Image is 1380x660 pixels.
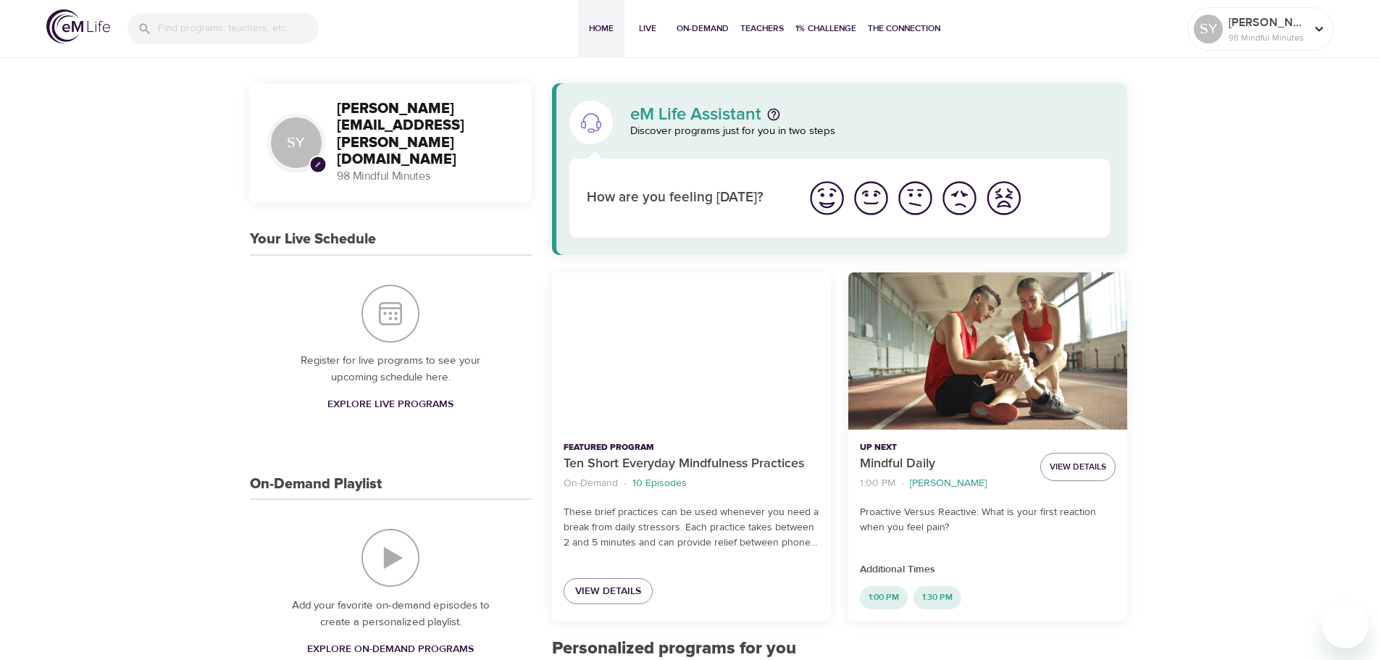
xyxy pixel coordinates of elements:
[807,178,847,218] img: great
[901,474,904,493] li: ·
[795,21,856,36] span: 1% Challenge
[984,178,1024,218] img: worst
[860,454,1029,474] p: Mindful Daily
[913,591,961,603] span: 1:30 PM
[46,9,110,43] img: logo
[868,21,940,36] span: The Connection
[250,476,382,493] h3: On-Demand Playlist
[860,505,1116,535] p: Proactive Versus Reactive: What is your first reaction when you feel pain?
[860,474,1029,493] nav: breadcrumb
[893,176,937,220] button: I'm feeling ok
[337,101,514,168] h3: [PERSON_NAME][EMAIL_ADDRESS][PERSON_NAME][DOMAIN_NAME]
[740,21,784,36] span: Teachers
[584,21,619,36] span: Home
[805,176,849,220] button: I'm feeling great
[552,272,831,430] button: Ten Short Everyday Mindfulness Practices
[587,188,787,209] p: How are you feeling [DATE]?
[1229,14,1305,31] p: [PERSON_NAME][EMAIL_ADDRESS][PERSON_NAME][DOMAIN_NAME]
[849,176,893,220] button: I'm feeling good
[895,178,935,218] img: ok
[1194,14,1223,43] div: SY
[860,591,908,603] span: 1:00 PM
[1050,459,1106,475] span: View Details
[267,114,325,172] div: SY
[361,529,419,587] img: On-Demand Playlist
[250,231,376,248] h3: Your Live Schedule
[564,578,653,605] a: View Details
[1229,31,1305,44] p: 98 Mindful Minutes
[307,640,474,659] span: Explore On-Demand Programs
[630,123,1111,140] p: Discover programs just for you in two steps
[564,476,618,491] p: On-Demand
[860,441,1029,454] p: Up Next
[851,178,891,218] img: good
[848,272,1127,430] button: Mindful Daily
[1040,453,1116,481] button: View Details
[575,582,641,601] span: View Details
[327,396,453,414] span: Explore Live Programs
[632,476,687,491] p: 10 Episodes
[279,598,503,630] p: Add your favorite on-demand episodes to create a personalized playlist.
[337,168,514,185] p: 98 Mindful Minutes
[552,638,1128,659] h2: Personalized programs for you
[940,178,979,218] img: bad
[937,176,982,220] button: I'm feeling bad
[860,562,1116,577] p: Additional Times
[1322,602,1368,648] iframe: Button to launch messaging window
[630,106,761,123] p: eM Life Assistant
[279,353,503,385] p: Register for live programs to see your upcoming schedule here.
[158,13,319,44] input: Find programs, teachers, etc...
[910,476,987,491] p: [PERSON_NAME]
[580,111,603,134] img: eM Life Assistant
[564,474,819,493] nav: breadcrumb
[677,21,729,36] span: On-Demand
[624,474,627,493] li: ·
[913,586,961,609] div: 1:30 PM
[860,476,895,491] p: 1:00 PM
[630,21,665,36] span: Live
[322,391,459,418] a: Explore Live Programs
[564,454,819,474] p: Ten Short Everyday Mindfulness Practices
[860,586,908,609] div: 1:00 PM
[564,441,819,454] p: Featured Program
[982,176,1026,220] button: I'm feeling worst
[564,505,819,551] p: These brief practices can be used whenever you need a break from daily stressors. Each practice t...
[361,285,419,343] img: Your Live Schedule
